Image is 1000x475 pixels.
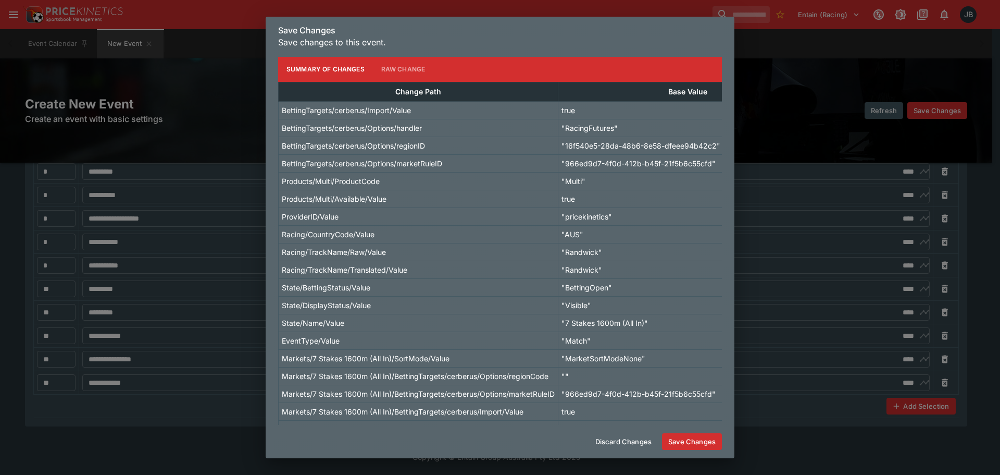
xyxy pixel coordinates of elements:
[589,433,658,450] button: Discard Changes
[282,264,407,275] p: Racing/TrackName/Translated/Value
[282,105,411,116] p: BettingTargets/cerberus/Import/Value
[282,406,523,417] p: Markets/7 Stakes 1600m (All In)/BettingTargets/cerberus/Import/Value
[282,193,386,204] p: Products/Multi/Available/Value
[662,433,722,450] button: Save Changes
[558,420,818,438] td: "CashOut"
[558,349,818,367] td: "MarketSortModeNone"
[558,101,818,119] td: true
[558,243,818,261] td: "Randwick"
[282,282,370,293] p: State/BettingStatus/Value
[558,278,818,296] td: "BettingOpen"
[282,140,425,151] p: BettingTargets/cerberus/Options/regionID
[558,208,818,225] td: "pricekinetics"
[558,172,818,190] td: "Multi"
[558,314,818,332] td: "7 Stakes 1600m (All In)"
[278,36,722,48] p: Save changes to this event.
[278,57,373,82] button: Summary of Changes
[558,385,818,403] td: "966ed9d7-4f0d-412b-b45f-21f5b6c55cfd"
[282,229,374,240] p: Racing/CountryCode/Value
[278,25,722,36] h6: Save Changes
[282,176,380,187] p: Products/Multi/ProductCode
[282,247,386,258] p: Racing/TrackName/Raw/Value
[558,137,818,154] td: "16f540e5-28da-48b6-8e58-dfeee94b42c2"
[558,225,818,243] td: "AUS"
[282,424,505,435] p: Markets/7 Stakes 1600m (All In)/Products/CashOut/ProductCode
[558,154,818,172] td: "966ed9d7-4f0d-412b-b45f-21f5b6c55cfd"
[558,403,818,420] td: true
[282,388,555,399] p: Markets/7 Stakes 1600m (All In)/BettingTargets/cerberus/Options/marketRuleID
[282,353,449,364] p: Markets/7 Stakes 1600m (All In)/SortMode/Value
[279,82,558,101] th: Change Path
[558,367,818,385] td: ""
[282,211,339,222] p: ProviderID/Value
[558,296,818,314] td: "Visible"
[282,300,371,311] p: State/DisplayStatus/Value
[558,190,818,208] td: true
[558,261,818,278] td: "Randwick"
[373,57,434,82] button: Raw Change
[282,158,442,169] p: BettingTargets/cerberus/Options/marketRuleID
[282,335,340,346] p: EventType/Value
[282,123,422,133] p: BettingTargets/cerberus/Options/handler
[558,332,818,349] td: "Match"
[558,82,818,101] th: Base Value
[282,318,344,328] p: State/Name/Value
[282,371,548,382] p: Markets/7 Stakes 1600m (All In)/BettingTargets/cerberus/Options/regionCode
[558,119,818,137] td: "RacingFutures"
